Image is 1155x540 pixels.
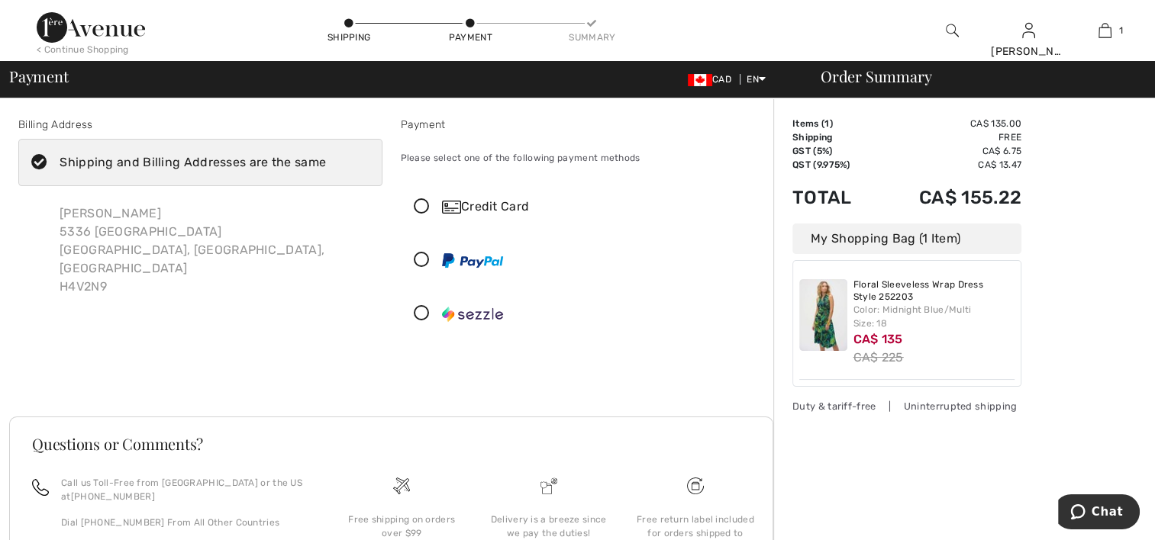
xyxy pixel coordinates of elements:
[688,74,737,85] span: CAD
[1022,23,1035,37] a: Sign In
[71,491,155,502] a: [PHONE_NUMBER]
[876,144,1021,158] td: CA$ 6.75
[853,303,1015,330] div: Color: Midnight Blue/Multi Size: 18
[876,158,1021,172] td: CA$ 13.47
[792,172,876,223] td: Total
[442,307,503,322] img: Sezzle
[853,350,904,365] s: CA$ 225
[687,477,704,494] img: Free shipping on orders over $99
[61,476,310,503] p: Call us Toll-Free from [GEOGRAPHIC_DATA] or the US at
[47,192,382,308] div: [PERSON_NAME] 5336 [GEOGRAPHIC_DATA] [GEOGRAPHIC_DATA], [GEOGRAPHIC_DATA], [GEOGRAPHIC_DATA] H4V2N9
[1119,24,1123,37] span: 1
[60,153,326,172] div: Shipping and Billing Addresses are the same
[792,399,1021,413] div: Duty & tariff-free | Uninterrupted shipping
[569,31,615,44] div: Summary
[853,332,903,346] span: CA$ 135
[401,117,765,133] div: Payment
[9,69,68,84] span: Payment
[401,139,765,177] div: Please select one of the following payment methods
[442,253,503,268] img: PayPal
[802,69,1146,84] div: Order Summary
[876,117,1021,130] td: CA$ 135.00
[37,43,129,56] div: < Continue Shopping
[61,516,310,529] p: Dial [PHONE_NUMBER] From All Other Countries
[824,118,829,129] span: 1
[688,74,712,86] img: Canadian Dollar
[442,198,753,216] div: Credit Card
[393,477,410,494] img: Free shipping on orders over $99
[1022,21,1035,40] img: My Info
[946,21,959,40] img: search the website
[32,436,750,452] h3: Questions or Comments?
[1058,494,1140,532] iframe: Opens a widget where you can chat to one of our agents
[18,117,382,133] div: Billing Address
[792,223,1021,254] div: My Shopping Bag (1 Item)
[747,74,766,85] span: EN
[799,279,847,351] img: Floral Sleeveless Wrap Dress Style 252203
[340,513,463,540] div: Free shipping on orders over $99
[540,477,557,494] img: Delivery is a breeze since we pay the duties!
[487,513,609,540] div: Delivery is a breeze since we pay the duties!
[876,130,1021,144] td: Free
[792,130,876,144] td: Shipping
[32,479,49,496] img: call
[1067,21,1142,40] a: 1
[876,172,1021,223] td: CA$ 155.22
[442,201,461,214] img: Credit Card
[853,279,1015,303] a: Floral Sleeveless Wrap Dress Style 252203
[326,31,372,44] div: Shipping
[792,144,876,158] td: GST (5%)
[792,117,876,130] td: Items ( )
[792,158,876,172] td: QST (9.975%)
[447,31,493,44] div: Payment
[991,43,1066,59] div: [PERSON_NAME]
[1099,21,1111,40] img: My Bag
[37,12,145,43] img: 1ère Avenue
